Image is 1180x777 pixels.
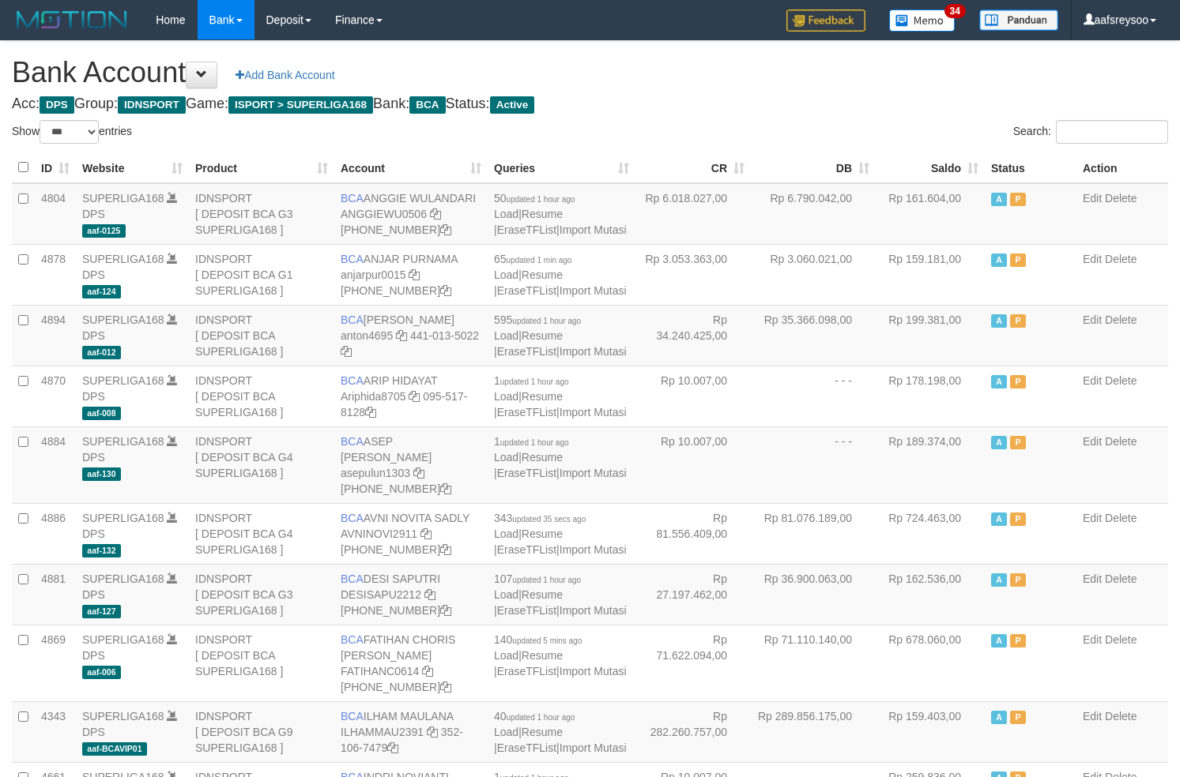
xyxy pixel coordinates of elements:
[1010,436,1026,449] span: Paused
[786,9,865,32] img: Feedback.jpg
[635,152,751,183] th: CR: activate to sort column ascending
[35,366,76,426] td: 4870
[341,633,364,646] span: BCA
[494,435,627,479] span: | | |
[189,366,334,426] td: IDNSPORT [ DEPOSIT BCA SUPERLIGA168 ]
[494,572,627,617] span: | | |
[1083,710,1102,723] a: Edit
[985,152,1076,183] th: Status
[334,503,488,564] td: AVNI NOVITA SADLY [PHONE_NUMBER]
[440,604,451,617] a: Copy 4062280453 to clipboard
[751,625,876,701] td: Rp 71.110.140,00
[1105,572,1137,585] a: Delete
[341,329,393,342] a: anton4695
[751,152,876,183] th: DB: activate to sort column ascending
[76,426,189,503] td: DPS
[494,435,569,448] span: 1
[497,345,556,358] a: EraseTFList
[635,503,751,564] td: Rp 81.556.409,00
[82,435,164,448] a: SUPERLIGA168
[82,407,121,420] span: aaf-008
[82,192,164,205] a: SUPERLIGA168
[76,244,189,305] td: DPS
[35,305,76,366] td: 4894
[635,244,751,305] td: Rp 3.053.363,00
[876,183,985,245] td: Rp 161.604,00
[1083,512,1102,524] a: Edit
[82,253,164,265] a: SUPERLIGA168
[82,633,164,646] a: SUPERLIGA168
[494,374,569,387] span: 1
[1013,120,1168,144] label: Search:
[494,451,518,464] a: Load
[522,451,563,464] a: Resume
[494,192,575,205] span: 50
[387,741,398,754] a: Copy 3521067479 to clipboard
[12,96,1168,112] h4: Acc: Group: Game: Bank: Status:
[522,390,563,403] a: Resume
[189,503,334,564] td: IDNSPORT [ DEPOSIT BCA G4 SUPERLIGA168 ]
[494,649,518,662] a: Load
[1083,253,1102,265] a: Edit
[494,253,571,265] span: 65
[82,313,164,326] a: SUPERLIGA168
[991,314,1007,328] span: Active
[991,436,1007,449] span: Active
[522,649,563,662] a: Resume
[76,366,189,426] td: DPS
[494,253,627,297] span: | | |
[751,366,876,426] td: - - -
[494,527,518,540] a: Load
[424,588,435,601] a: Copy DESISAPU2212 to clipboard
[341,313,364,326] span: BCA
[341,192,364,205] span: BCA
[341,512,364,524] span: BCA
[189,183,334,245] td: IDNSPORT [ DEPOSIT BCA G3 SUPERLIGA168 ]
[490,96,535,114] span: Active
[512,317,581,325] span: updated 1 hour ago
[409,390,420,403] a: Copy Ariphida8705 to clipboard
[334,244,488,305] td: ANJAR PURNAMA [PHONE_NUMBER]
[751,305,876,366] td: Rp 35.366.098,00
[341,208,427,220] a: ANGGIEWU0506
[751,244,876,305] td: Rp 3.060.021,00
[35,152,76,183] th: ID: activate to sort column ascending
[334,564,488,625] td: DESI SAPUTRI [PHONE_NUMBER]
[876,152,985,183] th: Saldo: activate to sort column ascending
[440,482,451,495] a: Copy 4062281875 to clipboard
[440,543,451,556] a: Copy 4062280135 to clipboard
[522,208,563,220] a: Resume
[876,564,985,625] td: Rp 162.536,00
[876,701,985,762] td: Rp 159.403,00
[497,604,556,617] a: EraseTFList
[82,710,164,723] a: SUPERLIGA168
[334,701,488,762] td: ILHAM MAULANA 352-106-7479
[440,681,451,693] a: Copy 4062281727 to clipboard
[1105,192,1137,205] a: Delete
[334,152,488,183] th: Account: activate to sort column ascending
[76,503,189,564] td: DPS
[82,374,164,387] a: SUPERLIGA168
[991,193,1007,206] span: Active
[500,377,569,386] span: updated 1 hour ago
[635,305,751,366] td: Rp 34.240.425,00
[189,305,334,366] td: IDNSPORT [ DEPOSIT BCA SUPERLIGA168 ]
[341,726,424,738] a: ILHAMMAU2391
[497,543,556,556] a: EraseTFList
[118,96,186,114] span: IDNSPORT
[76,305,189,366] td: DPS
[991,573,1007,587] span: Active
[82,224,126,238] span: aaf-0125
[560,406,627,419] a: Import Mutasi
[751,503,876,564] td: Rp 81.076.189,00
[876,366,985,426] td: Rp 178.198,00
[189,152,334,183] th: Product: activate to sort column ascending
[40,120,99,144] select: Showentries
[12,120,132,144] label: Show entries
[1083,192,1102,205] a: Edit
[507,256,572,265] span: updated 1 min ago
[1010,375,1026,388] span: Paused
[82,467,121,481] span: aaf-130
[1010,573,1026,587] span: Paused
[1010,314,1026,328] span: Paused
